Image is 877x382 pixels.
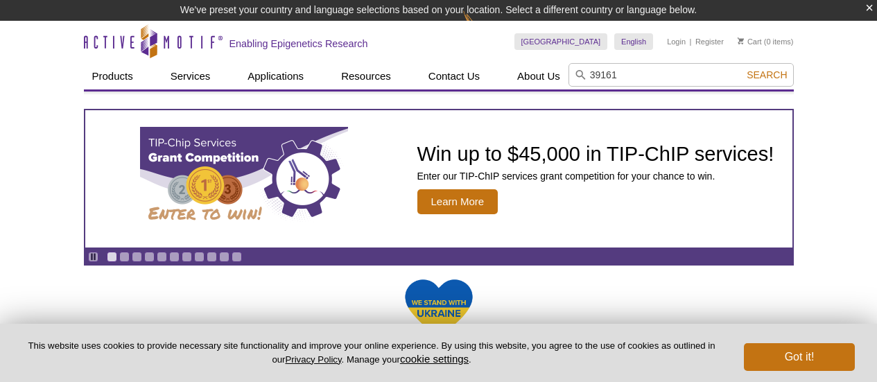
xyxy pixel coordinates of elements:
img: TIP-ChIP Services Grant Competition [140,127,348,231]
a: Cart [738,37,762,46]
a: Go to slide 3 [132,252,142,262]
a: Go to slide 2 [119,252,130,262]
button: cookie settings [400,353,469,365]
input: Keyword, Cat. No. [568,63,794,87]
button: Got it! [744,343,855,371]
span: Learn More [417,189,498,214]
a: Go to slide 1 [107,252,117,262]
a: [GEOGRAPHIC_DATA] [514,33,608,50]
a: Applications [239,63,312,89]
button: Search [743,69,791,81]
h2: Win up to $45,000 in TIP-ChIP services! [417,144,774,164]
a: Login [667,37,686,46]
a: TIP-ChIP Services Grant Competition Win up to $45,000 in TIP-ChIP services! Enter our TIP-ChIP se... [85,110,792,248]
a: Contact Us [420,63,488,89]
a: Privacy Policy [285,354,341,365]
p: This website uses cookies to provide necessary site functionality and improve your online experie... [22,340,721,366]
a: Products [84,63,141,89]
img: We Stand With Ukraine [404,278,474,340]
a: Go to slide 11 [232,252,242,262]
li: | [690,33,692,50]
img: Change Here [463,10,500,43]
a: Go to slide 8 [194,252,205,262]
article: TIP-ChIP Services Grant Competition [85,110,792,248]
a: Go to slide 9 [207,252,217,262]
h2: Enabling Epigenetics Research [229,37,368,50]
a: English [614,33,653,50]
a: Resources [333,63,399,89]
a: Register [695,37,724,46]
a: Go to slide 10 [219,252,229,262]
span: Search [747,69,787,80]
img: Your Cart [738,37,744,44]
a: Go to slide 6 [169,252,180,262]
a: Go to slide 7 [182,252,192,262]
a: Toggle autoplay [88,252,98,262]
p: Enter our TIP-ChIP services grant competition for your chance to win. [417,170,774,182]
a: Services [162,63,219,89]
a: Go to slide 4 [144,252,155,262]
li: (0 items) [738,33,794,50]
a: About Us [509,63,568,89]
a: Go to slide 5 [157,252,167,262]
